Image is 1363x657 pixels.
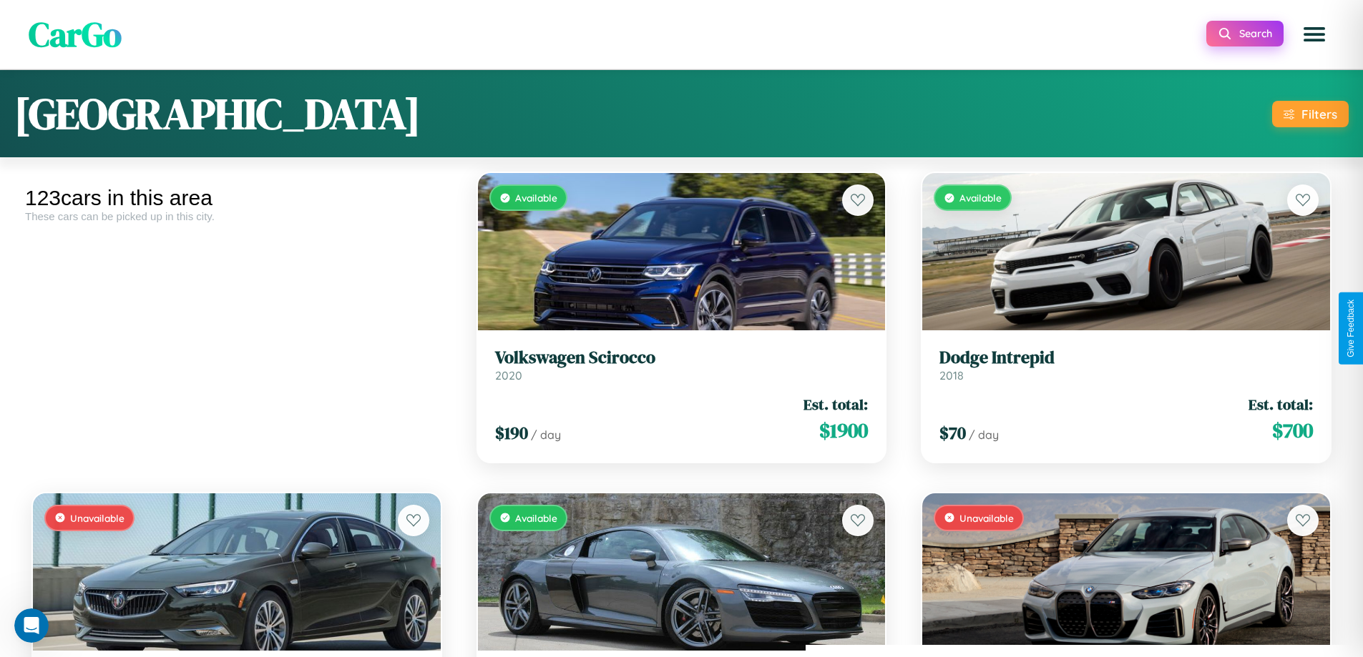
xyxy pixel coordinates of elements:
[515,192,557,204] span: Available
[1239,27,1272,40] span: Search
[939,421,966,445] span: $ 70
[1272,101,1349,127] button: Filters
[803,394,868,415] span: Est. total:
[959,512,1014,524] span: Unavailable
[70,512,124,524] span: Unavailable
[939,347,1313,368] h3: Dodge Intrepid
[25,210,449,222] div: These cars can be picked up in this city.
[1272,416,1313,445] span: $ 700
[531,428,561,442] span: / day
[819,416,868,445] span: $ 1900
[495,421,528,445] span: $ 190
[939,368,964,382] span: 2018
[14,608,49,643] iframe: Intercom live chat
[1206,21,1284,46] button: Search
[25,186,449,210] div: 123 cars in this area
[1346,300,1356,357] div: Give Feedback
[495,368,522,382] span: 2020
[969,428,999,442] span: / day
[1294,14,1334,54] button: Open menu
[495,347,869,382] a: Volkswagen Scirocco2020
[29,11,122,58] span: CarGo
[1301,107,1337,122] div: Filters
[515,512,557,524] span: Available
[14,84,421,143] h1: [GEOGRAPHIC_DATA]
[939,347,1313,382] a: Dodge Intrepid2018
[495,347,869,368] h3: Volkswagen Scirocco
[1249,394,1313,415] span: Est. total:
[959,192,1002,204] span: Available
